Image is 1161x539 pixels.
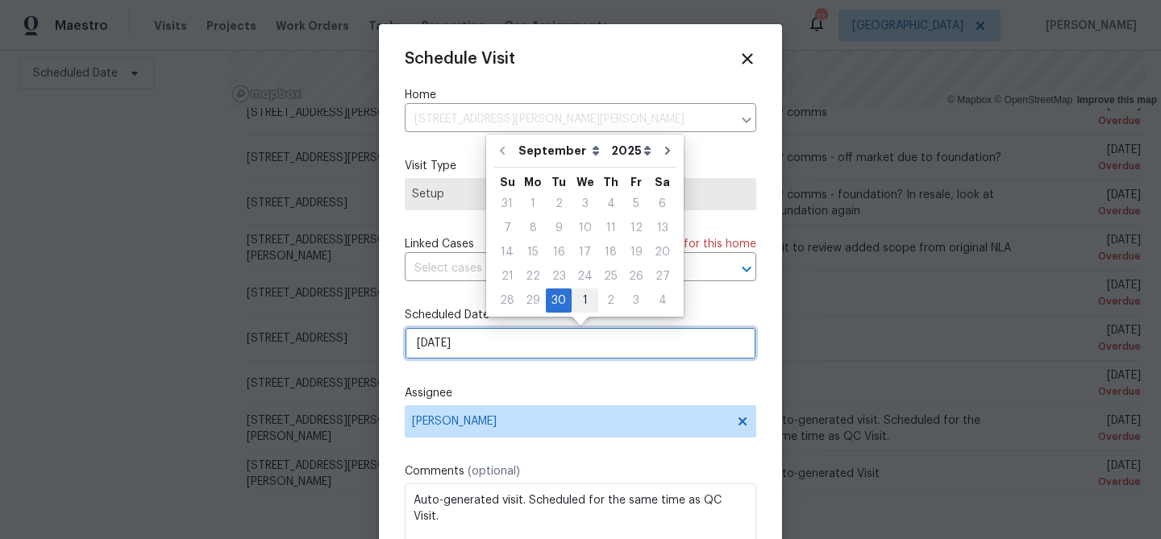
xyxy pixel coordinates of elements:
div: 2 [598,289,623,312]
abbr: Friday [630,176,642,188]
label: Home [405,87,756,103]
abbr: Monday [524,176,542,188]
div: 6 [649,193,676,215]
div: Thu Sep 11 2025 [598,216,623,240]
div: Mon Sep 01 2025 [520,192,546,216]
div: Sun Sep 14 2025 [494,240,520,264]
div: 13 [649,217,676,239]
div: 29 [520,289,546,312]
div: Tue Sep 16 2025 [546,240,572,264]
div: 27 [649,265,676,288]
div: 31 [494,193,520,215]
div: Sat Sep 20 2025 [649,240,676,264]
div: Tue Sep 30 2025 [546,288,572,313]
div: 1 [520,193,546,215]
div: 3 [572,193,598,215]
div: Mon Sep 15 2025 [520,240,546,264]
div: 1 [572,289,598,312]
div: Fri Sep 05 2025 [623,192,649,216]
div: Sun Sep 28 2025 [494,288,520,313]
div: 26 [623,265,649,288]
label: Assignee [405,385,756,401]
div: 5 [623,193,649,215]
div: Sun Aug 31 2025 [494,192,520,216]
div: 4 [649,289,676,312]
abbr: Saturday [655,176,670,188]
div: Mon Sep 08 2025 [520,216,546,240]
button: Open [735,258,758,280]
div: 20 [649,241,676,263]
div: 19 [623,241,649,263]
div: 16 [546,241,572,263]
div: 3 [623,289,649,312]
div: 22 [520,265,546,288]
div: Wed Sep 03 2025 [572,192,598,216]
div: Tue Sep 23 2025 [546,264,572,288]
div: Fri Sep 12 2025 [623,216,649,240]
button: Go to next month [655,135,680,167]
label: Comments [405,463,756,479]
div: 14 [494,241,520,263]
label: Visit Type [405,158,756,174]
div: 15 [520,241,546,263]
span: Schedule Visit [405,51,515,67]
div: Sun Sep 21 2025 [494,264,520,288]
abbr: Sunday [500,176,515,188]
div: 21 [494,265,520,288]
div: 8 [520,217,546,239]
input: Enter in an address [405,107,732,132]
div: Sat Sep 27 2025 [649,264,676,288]
div: 11 [598,217,623,239]
div: Sat Oct 04 2025 [649,288,676,313]
div: 4 [598,193,623,215]
abbr: Wednesday [576,176,594,188]
div: Fri Sep 26 2025 [623,264,649,288]
span: Setup [412,186,749,202]
span: Linked Cases [405,236,474,252]
span: [PERSON_NAME] [412,415,728,428]
div: 25 [598,265,623,288]
div: 2 [546,193,572,215]
input: Select cases [405,256,711,281]
div: Mon Sep 22 2025 [520,264,546,288]
select: Year [607,139,655,163]
div: 30 [546,289,572,312]
div: Fri Oct 03 2025 [623,288,649,313]
div: Tue Sep 09 2025 [546,216,572,240]
div: 9 [546,217,572,239]
div: Fri Sep 19 2025 [623,240,649,264]
button: Go to previous month [490,135,514,167]
div: Thu Sep 25 2025 [598,264,623,288]
div: Wed Sep 24 2025 [572,264,598,288]
div: Tue Sep 02 2025 [546,192,572,216]
select: Month [514,139,607,163]
span: Close [739,50,756,68]
div: Sun Sep 07 2025 [494,216,520,240]
input: M/D/YYYY [405,327,756,359]
div: Thu Sep 18 2025 [598,240,623,264]
div: Sat Sep 13 2025 [649,216,676,240]
abbr: Tuesday [551,176,566,188]
div: Wed Sep 17 2025 [572,240,598,264]
div: 17 [572,241,598,263]
div: 18 [598,241,623,263]
div: 10 [572,217,598,239]
div: 24 [572,265,598,288]
div: Wed Oct 01 2025 [572,288,598,313]
label: Scheduled Date [405,307,756,323]
div: Sat Sep 06 2025 [649,192,676,216]
div: 12 [623,217,649,239]
div: Mon Sep 29 2025 [520,288,546,313]
div: Thu Oct 02 2025 [598,288,623,313]
div: 7 [494,217,520,239]
div: Thu Sep 04 2025 [598,192,623,216]
div: Wed Sep 10 2025 [572,216,598,240]
abbr: Thursday [603,176,618,188]
div: 23 [546,265,572,288]
div: 28 [494,289,520,312]
span: (optional) [468,466,520,477]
